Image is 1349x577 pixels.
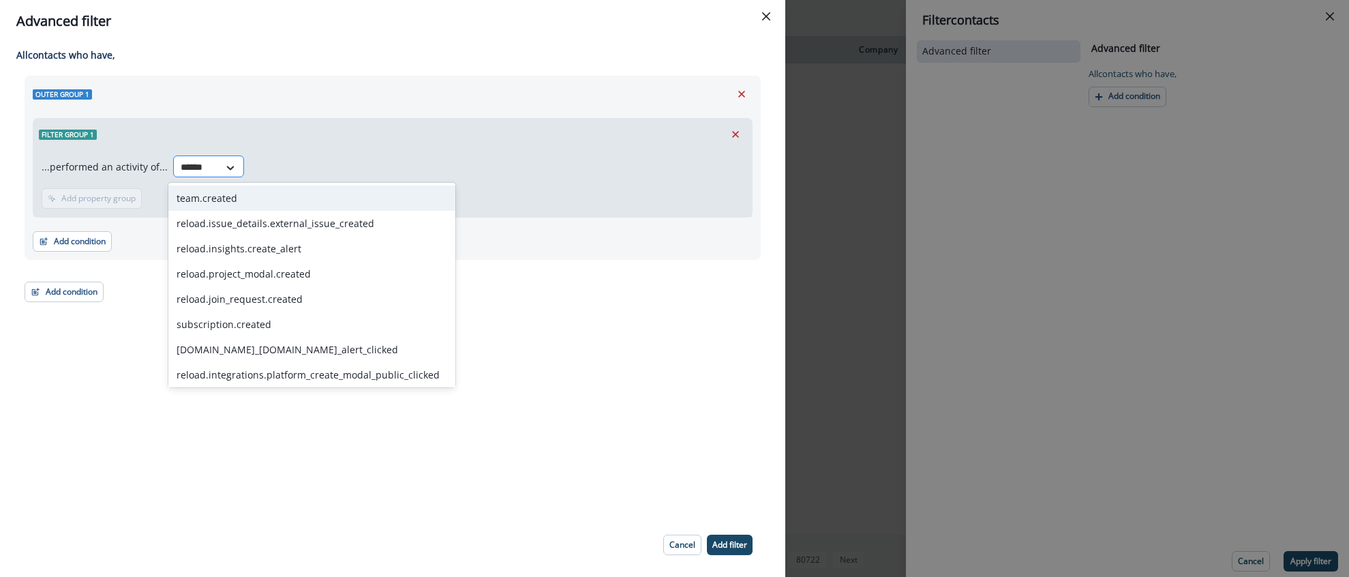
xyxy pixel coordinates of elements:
[25,282,104,302] button: Add condition
[61,194,136,203] p: Add property group
[168,236,455,261] div: reload.insights.create_alert
[33,89,92,100] span: Outer group 1
[168,337,455,362] div: [DOMAIN_NAME]_[DOMAIN_NAME]_alert_clicked
[755,5,777,27] button: Close
[712,540,747,550] p: Add filter
[168,261,455,286] div: reload.project_modal.created
[168,362,455,387] div: reload.integrations.platform_create_modal_public_clicked
[707,535,753,555] button: Add filter
[669,540,695,550] p: Cancel
[168,211,455,236] div: reload.issue_details.external_issue_created
[42,160,168,174] p: ...performed an activity of...
[16,11,769,31] div: Advanced filter
[168,286,455,312] div: reload.join_request.created
[42,188,142,209] button: Add property group
[33,231,112,252] button: Add condition
[168,186,455,211] div: team.created
[731,84,753,104] button: Remove
[168,312,455,337] div: subscription.created
[16,48,761,62] p: All contact s who have,
[663,535,701,555] button: Cancel
[725,124,746,145] button: Remove
[39,130,97,140] span: Filter group 1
